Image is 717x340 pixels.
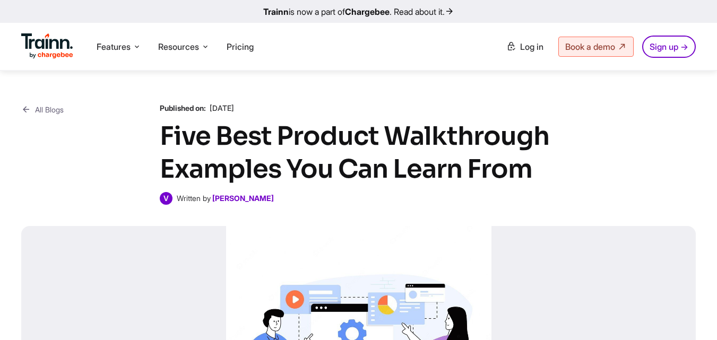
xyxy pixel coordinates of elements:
[158,41,199,53] span: Resources
[642,36,696,58] a: Sign up →
[345,6,390,17] b: Chargebee
[160,192,172,205] span: V
[520,41,543,52] span: Log in
[212,194,274,203] a: [PERSON_NAME]
[21,103,64,116] a: All Blogs
[558,37,634,57] a: Book a demo
[160,120,558,186] h1: Five Best Product Walkthrough Examples You Can Learn From
[565,41,615,52] span: Book a demo
[210,103,234,112] span: [DATE]
[160,103,206,112] b: Published on:
[21,33,73,59] img: Trainn Logo
[177,194,211,203] span: Written by
[227,41,254,52] a: Pricing
[97,41,131,53] span: Features
[263,6,289,17] b: Trainn
[500,37,550,56] a: Log in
